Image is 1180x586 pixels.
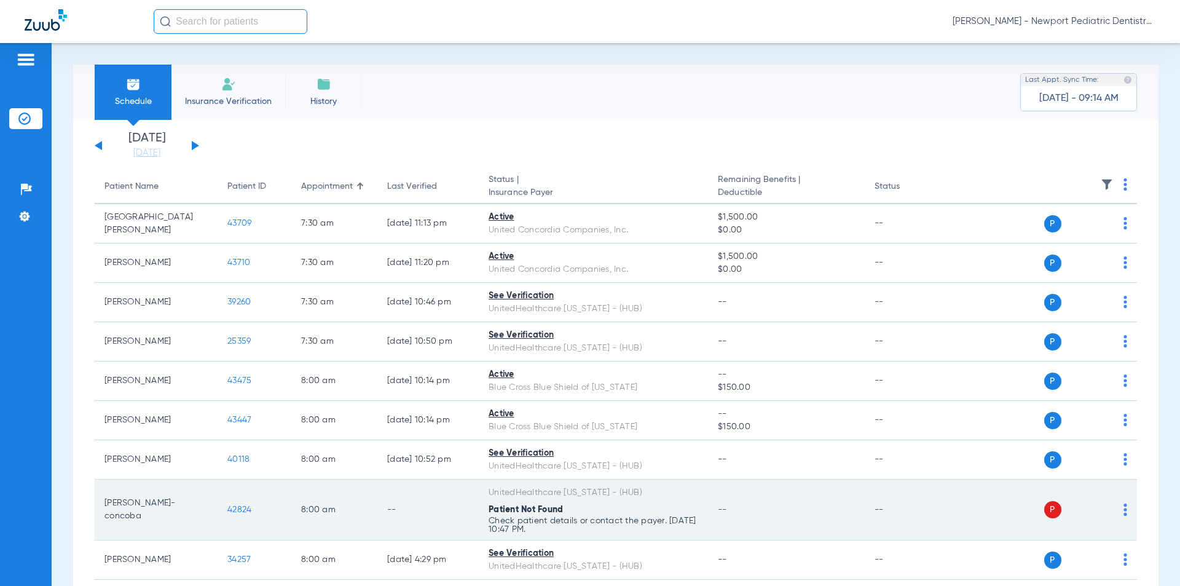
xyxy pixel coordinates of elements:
span: P [1044,552,1061,569]
td: [PERSON_NAME] [95,401,218,440]
span: -- [718,408,854,421]
span: 42824 [227,505,251,514]
td: [PERSON_NAME] [95,283,218,322]
input: Search for patients [154,9,307,34]
div: Appointment [301,180,353,193]
td: [PERSON_NAME]-concoba [95,480,218,540]
span: 34257 [227,555,251,564]
span: 25359 [227,337,251,346]
td: [DATE] 10:52 PM [377,440,479,480]
img: group-dot-blue.svg [1123,178,1127,191]
span: History [294,95,353,108]
td: 7:30 AM [291,244,377,283]
div: See Verification [489,329,698,342]
div: UnitedHealthcare [US_STATE] - (HUB) [489,342,698,355]
td: 8:00 AM [291,440,377,480]
a: [DATE] [110,147,184,159]
td: -- [865,283,948,322]
span: P [1044,373,1061,390]
span: P [1044,215,1061,232]
td: [DATE] 4:29 PM [377,540,479,580]
img: Zuub Logo [25,9,67,31]
div: Patient Name [104,180,208,193]
span: [DATE] - 09:14 AM [1039,92,1119,105]
div: Patient ID [227,180,266,193]
div: See Verification [489,290,698,303]
span: $0.00 [718,224,854,237]
span: Deductible [718,186,854,199]
div: Last Verified [387,180,437,193]
span: $1,500.00 [718,250,854,263]
img: group-dot-blue.svg [1123,504,1127,516]
div: Patient Name [104,180,159,193]
td: 7:30 AM [291,322,377,362]
img: filter.svg [1101,178,1113,191]
img: Search Icon [160,16,171,27]
span: Insurance Verification [181,95,276,108]
td: [PERSON_NAME] [95,362,218,401]
img: Schedule [126,77,141,92]
span: $1,500.00 [718,211,854,224]
td: -- [865,322,948,362]
img: group-dot-blue.svg [1123,374,1127,387]
img: x.svg [1096,553,1108,566]
div: Appointment [301,180,368,193]
td: -- [865,440,948,480]
th: Remaining Benefits | [708,170,864,204]
img: group-dot-blue.svg [1123,453,1127,465]
div: Active [489,368,698,381]
td: [PERSON_NAME] [95,322,218,362]
span: -- [718,555,727,564]
th: Status [865,170,948,204]
td: [DATE] 10:14 PM [377,362,479,401]
img: group-dot-blue.svg [1123,296,1127,308]
img: x.svg [1096,335,1108,347]
div: United Concordia Companies, Inc. [489,224,698,237]
span: $150.00 [718,421,854,434]
td: [PERSON_NAME] [95,540,218,580]
div: UnitedHealthcare [US_STATE] - (HUB) [489,303,698,315]
td: 7:30 AM [291,283,377,322]
span: $0.00 [718,263,854,276]
p: Check patient details or contact the payer. [DATE] 10:47 PM. [489,517,698,534]
span: Patient Not Found [489,505,563,514]
td: [DATE] 11:13 PM [377,204,479,244]
span: -- [718,337,727,346]
img: x.svg [1096,217,1108,229]
span: -- [718,368,854,381]
td: [DATE] 10:46 PM [377,283,479,322]
div: United Concordia Companies, Inc. [489,263,698,276]
td: -- [377,480,479,540]
span: 40118 [227,455,250,464]
span: Schedule [104,95,162,108]
span: P [1044,255,1061,272]
td: -- [865,204,948,244]
td: -- [865,480,948,540]
iframe: Chat Widget [1119,527,1180,586]
td: [DATE] 10:14 PM [377,401,479,440]
img: x.svg [1096,504,1108,516]
td: [DATE] 10:50 PM [377,322,479,362]
span: -- [718,505,727,514]
span: 43710 [227,258,250,267]
span: P [1044,294,1061,311]
div: Active [489,211,698,224]
img: x.svg [1096,414,1108,426]
img: last sync help info [1123,76,1132,84]
span: [PERSON_NAME] - Newport Pediatric Dentistry [953,15,1155,28]
div: UnitedHealthcare [US_STATE] - (HUB) [489,486,698,499]
li: [DATE] [110,132,184,159]
td: [PERSON_NAME] [95,244,218,283]
span: 43447 [227,416,251,424]
div: Active [489,408,698,421]
td: [GEOGRAPHIC_DATA][PERSON_NAME] [95,204,218,244]
img: History [317,77,331,92]
td: [PERSON_NAME] [95,440,218,480]
td: 8:00 AM [291,401,377,440]
span: Insurance Payer [489,186,698,199]
img: group-dot-blue.svg [1123,335,1127,347]
img: group-dot-blue.svg [1123,217,1127,229]
div: Blue Cross Blue Shield of [US_STATE] [489,381,698,394]
td: 8:00 AM [291,540,377,580]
